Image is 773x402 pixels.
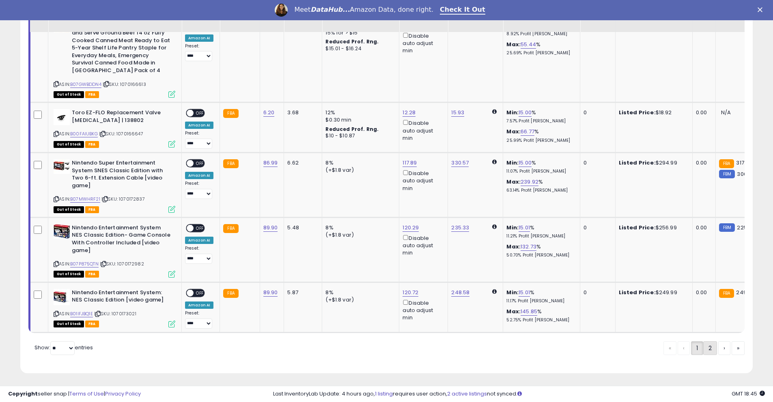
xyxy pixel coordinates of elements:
small: FBA [223,224,238,233]
div: Disable auto adjust min [403,169,441,192]
b: Nintendo Super Entertainment System SNES Classic Edition with Two 6-ft. Extension Cable [video game] [72,159,170,191]
div: (+$1.8 var) [325,231,393,239]
span: | SKU: 1070173021 [94,310,136,317]
p: 25.69% Profit [PERSON_NAME] [506,50,574,56]
span: 300 [737,170,747,178]
div: 0 [584,109,609,116]
a: 86.99 [263,159,278,167]
div: Fulfillment Cost [287,3,319,20]
a: Check It Out [440,6,485,15]
div: % [506,159,574,174]
div: Last InventoryLab Update: 4 hours ago, requires user action, not synced. [273,390,765,398]
img: 517MdbK-cqL._SL40_.jpg [54,159,70,174]
span: OFF [194,160,207,167]
div: Close [758,7,766,12]
b: Listed Price: [619,109,656,116]
div: % [506,224,574,239]
img: 31pxVINoMBL._SL40_.jpg [54,109,70,125]
div: 0.00 [696,109,709,116]
div: Amazon AI [185,301,213,309]
small: FBM [719,170,735,178]
a: Terms of Use [69,390,104,398]
div: ASIN: [54,22,175,97]
a: 120.72 [403,289,418,297]
p: 8.92% Profit [PERSON_NAME] [506,31,574,37]
div: 0 [584,159,609,167]
div: 8% [325,224,393,231]
img: Profile image for Georgie [275,4,288,17]
b: Max: [506,243,521,250]
div: $0.30 min [325,116,393,124]
div: 12% [325,109,393,116]
b: Keystone Meats All Natural Heat and Serve Ground Beef 14 oz Fully Cooked Canned Meat Ready to Eat... [72,22,170,77]
div: Amazon AI [185,34,213,42]
a: 66.77 [521,128,534,136]
a: 15.93 [451,109,464,117]
small: FBA [223,109,238,118]
div: Current Buybox Price [719,3,761,20]
b: Max: [506,128,521,135]
a: 235.33 [451,224,469,232]
a: 120.29 [403,224,419,232]
b: Listed Price: [619,159,656,167]
span: 2025-09-12 18:45 GMT [732,390,765,398]
a: 89.90 [263,289,278,297]
a: 15.00 [519,159,532,167]
div: ASIN: [54,289,175,327]
img: 51buCL1jiaL._SL40_.jpg [54,289,70,305]
span: FBA [85,206,99,213]
b: Listed Price: [619,224,656,231]
a: 55.44 [521,41,536,49]
b: Min: [506,159,519,167]
a: Privacy Policy [105,390,141,398]
b: Nintendo Entertainment System: NES Classic Edition [video game] [72,289,170,306]
span: | SKU: 1070166647 [99,130,143,137]
a: 132.73 [521,243,536,251]
a: 6.20 [263,109,275,117]
div: % [506,109,574,124]
span: All listings that are currently out of stock and unavailable for purchase on Amazon [54,206,84,213]
p: 63.14% Profit [PERSON_NAME] [506,188,574,193]
img: 51uMa673kuL._SL40_.jpg [54,224,70,239]
span: | SKU: 1070172982 [100,261,144,267]
a: 145.85 [521,308,537,316]
a: 239.92 [521,178,538,186]
div: 0.00 [696,159,709,167]
div: Meet Amazon Data, done right. [294,6,433,14]
b: Toro EZ-FLO Replacement Valve [MEDICAL_DATA] | 138802 [72,109,170,126]
p: 11.21% Profit [PERSON_NAME] [506,233,574,239]
div: ASIN: [54,224,175,277]
div: Preset: [185,246,213,264]
span: Show: entries [34,344,93,351]
div: $10 - $10.87 [325,133,393,139]
small: FBA [223,289,238,298]
div: % [506,178,574,193]
strong: Copyright [8,390,38,398]
div: Disable auto adjust min [403,298,441,322]
span: FBA [85,271,99,278]
div: % [506,41,574,56]
b: Min: [506,224,519,231]
span: 225 [737,224,747,231]
small: FBA [719,289,734,298]
a: 2 active listings [447,390,487,398]
a: 2 [703,341,717,355]
div: 15% for > $15 [325,29,393,36]
a: 330.57 [451,159,469,167]
div: 6.62 [287,159,316,167]
span: OFF [194,289,207,296]
span: OFF [194,225,207,231]
p: 7.57% Profit [PERSON_NAME] [506,118,574,124]
div: % [506,243,574,258]
div: $256.99 [619,224,686,231]
div: % [506,289,574,304]
a: 15.01 [519,224,530,232]
a: 1 listing [375,390,393,398]
span: FBA [85,321,99,327]
div: (+$1.8 var) [325,167,393,174]
b: Min: [506,289,519,296]
div: Preset: [185,43,213,62]
a: B07P875QTN [70,261,99,267]
a: 117.89 [403,159,417,167]
div: 0.00 [696,224,709,231]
